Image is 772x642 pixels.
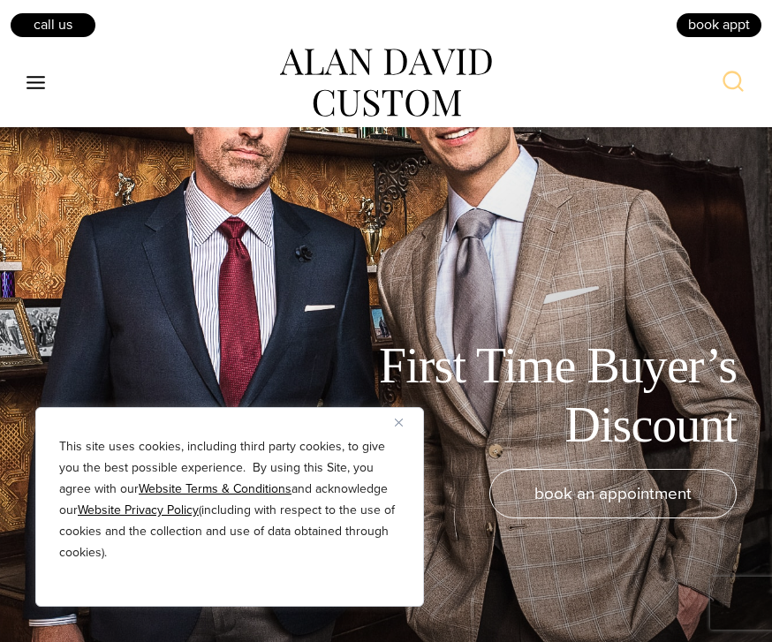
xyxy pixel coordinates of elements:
p: This site uses cookies, including third party cookies, to give you the best possible experience. ... [59,436,400,563]
a: Website Privacy Policy [78,501,199,519]
button: View Search Form [712,62,754,104]
img: Close [395,419,403,427]
a: Website Terms & Conditions [139,480,291,498]
h1: First Time Buyer’s Discount [339,336,737,455]
button: Open menu [18,67,55,99]
img: alan david custom [280,49,492,117]
a: book appt [675,11,763,38]
a: Call Us [9,11,97,38]
button: Close [395,412,416,433]
a: book an appointment [489,469,737,518]
span: book an appointment [534,480,692,506]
